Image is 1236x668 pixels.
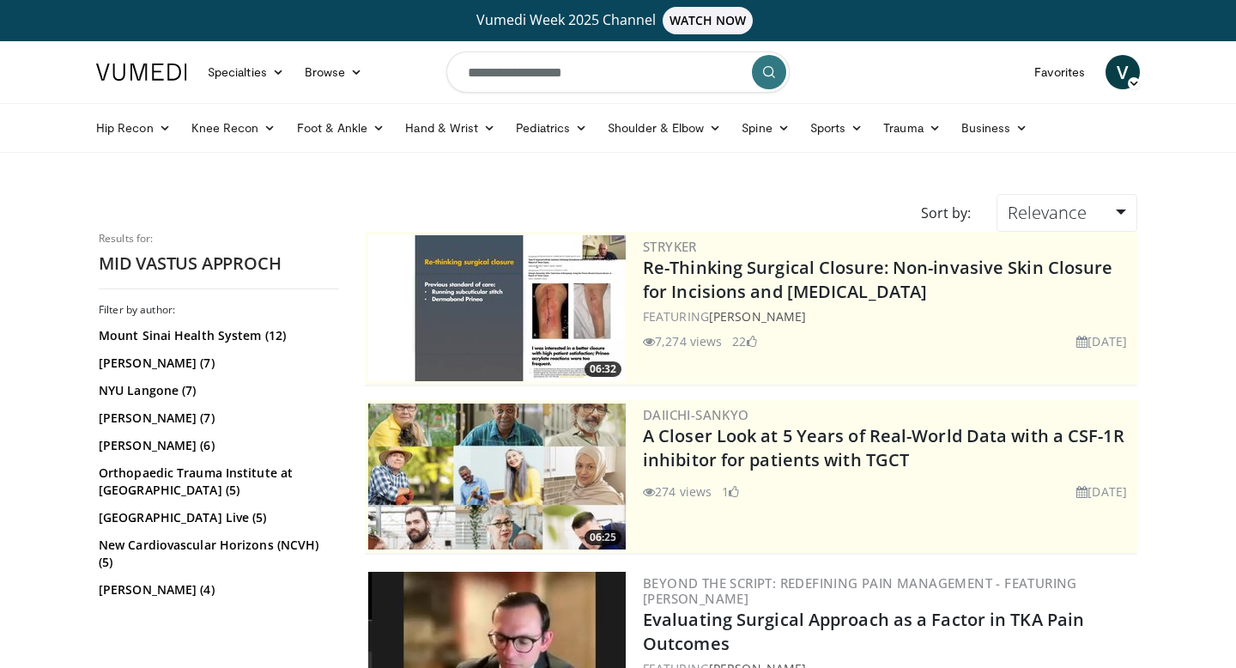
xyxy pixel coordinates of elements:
[99,465,335,499] a: Orthopaedic Trauma Institute at [GEOGRAPHIC_DATA] (5)
[99,232,339,246] p: Results for:
[1106,55,1140,89] a: V
[368,404,626,550] a: 06:25
[643,424,1124,471] a: A Closer Look at 5 Years of Real-World Data with a CSF-1R inhibitor for patients with TGCT
[96,64,187,81] img: VuMedi Logo
[709,308,806,325] a: [PERSON_NAME]
[597,111,731,145] a: Shoulder & Elbow
[287,111,396,145] a: Foot & Ankle
[1008,201,1087,224] span: Relevance
[86,111,181,145] a: Hip Recon
[99,327,335,344] a: Mount Sinai Health System (12)
[181,111,287,145] a: Knee Recon
[99,581,335,598] a: [PERSON_NAME] (4)
[368,235,626,381] a: 06:32
[99,252,339,275] h2: MID VASTUS APPROCH
[1076,483,1127,501] li: [DATE]
[446,52,790,93] input: Search topics, interventions
[99,537,335,571] a: New Cardiovascular Horizons (NCVH) (5)
[643,256,1113,303] a: Re-Thinking Surgical Closure: Non-invasive Skin Closure for Incisions and [MEDICAL_DATA]
[368,235,626,381] img: f1f532c3-0ef6-42d5-913a-00ff2bbdb663.300x170_q85_crop-smart_upscale.jpg
[99,355,335,372] a: [PERSON_NAME] (7)
[395,111,506,145] a: Hand & Wrist
[99,303,339,317] h3: Filter by author:
[997,194,1137,232] a: Relevance
[1076,332,1127,350] li: [DATE]
[643,332,722,350] li: 7,274 views
[732,332,756,350] li: 22
[663,7,754,34] span: WATCH NOW
[908,194,984,232] div: Sort by:
[643,483,712,501] li: 274 views
[99,382,335,399] a: NYU Langone (7)
[643,574,1077,607] a: Beyond the Script: Redefining Pain Management - Featuring [PERSON_NAME]
[585,361,621,377] span: 06:32
[99,7,1137,34] a: Vumedi Week 2025 ChannelWATCH NOW
[643,406,749,423] a: Daiichi-Sankyo
[643,238,697,255] a: Stryker
[1024,55,1095,89] a: Favorites
[197,55,294,89] a: Specialties
[643,608,1084,655] a: Evaluating Surgical Approach as a Factor in TKA Pain Outcomes
[99,410,335,427] a: [PERSON_NAME] (7)
[951,111,1039,145] a: Business
[506,111,597,145] a: Pediatrics
[722,483,739,501] li: 1
[873,111,951,145] a: Trauma
[643,307,1134,325] div: FEATURING
[294,55,373,89] a: Browse
[731,111,799,145] a: Spine
[585,530,621,545] span: 06:25
[99,437,335,454] a: [PERSON_NAME] (6)
[99,509,335,526] a: [GEOGRAPHIC_DATA] Live (5)
[800,111,874,145] a: Sports
[368,404,626,550] img: 93c22cae-14d1-47f0-9e4a-a244e824b022.png.300x170_q85_crop-smart_upscale.jpg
